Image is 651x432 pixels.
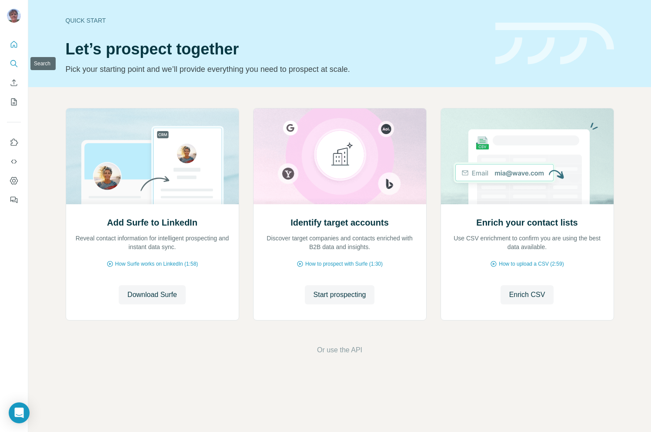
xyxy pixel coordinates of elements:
[305,260,383,268] span: How to prospect with Surfe (1:30)
[305,285,375,304] button: Start prospecting
[317,345,362,355] button: Or use the API
[7,56,21,71] button: Search
[262,234,417,251] p: Discover target companies and contacts enriched with B2B data and insights.
[7,135,21,150] button: Use Surfe on LinkedIn
[119,285,186,304] button: Download Surfe
[127,290,177,300] span: Download Surfe
[66,40,485,58] h1: Let’s prospect together
[509,290,545,300] span: Enrich CSV
[115,260,198,268] span: How Surfe works on LinkedIn (1:58)
[7,154,21,169] button: Use Surfe API
[499,260,564,268] span: How to upload a CSV (2:59)
[7,192,21,208] button: Feedback
[107,216,197,229] h2: Add Surfe to LinkedIn
[66,63,485,75] p: Pick your starting point and we’ll provide everything you need to prospect at scale.
[450,234,605,251] p: Use CSV enrichment to confirm you are using the best data available.
[476,216,578,229] h2: Enrich your contact lists
[314,290,366,300] span: Start prospecting
[441,108,614,204] img: Enrich your contact lists
[7,37,21,52] button: Quick start
[495,23,614,65] img: banner
[253,108,427,204] img: Identify target accounts
[290,216,389,229] h2: Identify target accounts
[66,16,485,25] div: Quick start
[75,234,230,251] p: Reveal contact information for intelligent prospecting and instant data sync.
[66,108,239,204] img: Add Surfe to LinkedIn
[7,75,21,91] button: Enrich CSV
[501,285,554,304] button: Enrich CSV
[7,94,21,110] button: My lists
[9,402,30,423] div: Open Intercom Messenger
[7,173,21,189] button: Dashboard
[7,9,21,23] img: Avatar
